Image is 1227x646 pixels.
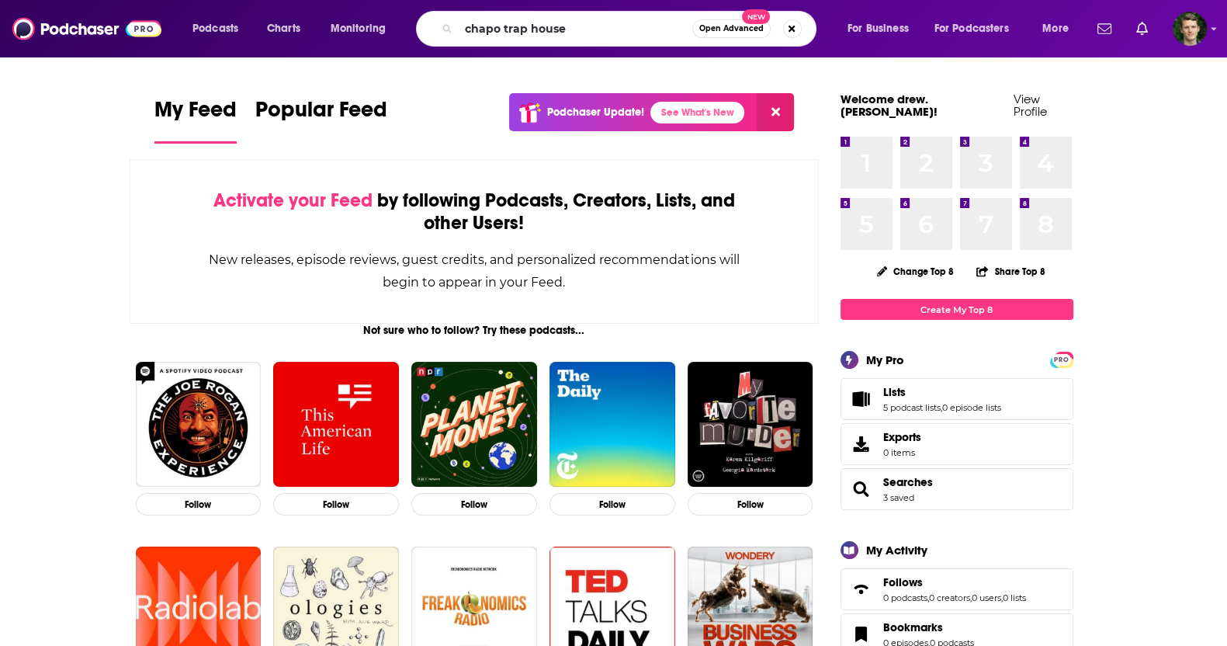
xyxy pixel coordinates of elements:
[883,620,974,634] a: Bookmarks
[1173,12,1207,46] span: Logged in as drew.kilman
[841,378,1073,420] span: Lists
[1091,16,1118,42] a: Show notifications dropdown
[411,362,537,488] img: Planet Money
[1130,16,1154,42] a: Show notifications dropdown
[841,468,1073,510] span: Searches
[273,493,399,516] button: Follow
[208,189,741,234] div: by following Podcasts, Creators, Lists, and other Users!
[846,388,877,410] a: Lists
[549,362,675,488] img: The Daily
[136,362,262,488] img: The Joe Rogan Experience
[1173,12,1207,46] button: Show profile menu
[1031,16,1088,41] button: open menu
[866,543,927,557] div: My Activity
[547,106,644,119] p: Podchaser Update!
[1001,592,1003,603] span: ,
[883,620,943,634] span: Bookmarks
[154,96,237,132] span: My Feed
[927,592,929,603] span: ,
[267,18,300,40] span: Charts
[1003,592,1026,603] a: 0 lists
[942,402,1001,413] a: 0 episode lists
[208,248,741,293] div: New releases, episode reviews, guest credits, and personalized recommendations will begin to appe...
[742,9,770,24] span: New
[1014,92,1047,119] a: View Profile
[866,353,904,367] div: My Pro
[320,16,406,41] button: open menu
[1042,18,1069,40] span: More
[934,18,1009,40] span: For Podcasters
[883,575,923,589] span: Follows
[182,16,258,41] button: open menu
[883,385,906,399] span: Lists
[847,18,909,40] span: For Business
[868,262,964,281] button: Change Top 8
[929,592,970,603] a: 0 creators
[688,493,813,516] button: Follow
[846,433,877,455] span: Exports
[136,493,262,516] button: Follow
[841,92,938,119] a: Welcome drew.[PERSON_NAME]!
[883,430,921,444] span: Exports
[459,16,692,41] input: Search podcasts, credits, & more...
[213,189,373,212] span: Activate your Feed
[12,14,161,43] img: Podchaser - Follow, Share and Rate Podcasts
[273,362,399,488] img: This American Life
[841,568,1073,610] span: Follows
[846,478,877,500] a: Searches
[692,19,771,38] button: Open AdvancedNew
[972,592,1001,603] a: 0 users
[941,402,942,413] span: ,
[650,102,744,123] a: See What's New
[411,493,537,516] button: Follow
[154,96,237,144] a: My Feed
[257,16,310,41] a: Charts
[431,11,831,47] div: Search podcasts, credits, & more...
[924,16,1031,41] button: open menu
[699,25,764,33] span: Open Advanced
[255,96,387,132] span: Popular Feed
[331,18,386,40] span: Monitoring
[883,402,941,413] a: 5 podcast lists
[883,475,933,489] a: Searches
[883,447,921,458] span: 0 items
[255,96,387,144] a: Popular Feed
[883,592,927,603] a: 0 podcasts
[1052,354,1071,366] span: PRO
[846,623,877,645] a: Bookmarks
[688,362,813,488] img: My Favorite Murder with Karen Kilgariff and Georgia Hardstark
[883,492,914,503] a: 3 saved
[883,385,1001,399] a: Lists
[841,423,1073,465] a: Exports
[1173,12,1207,46] img: User Profile
[841,299,1073,320] a: Create My Top 8
[970,592,972,603] span: ,
[976,256,1045,287] button: Share Top 8
[1052,353,1071,365] a: PRO
[130,324,820,337] div: Not sure who to follow? Try these podcasts...
[549,493,675,516] button: Follow
[883,575,1026,589] a: Follows
[192,18,238,40] span: Podcasts
[846,578,877,600] a: Follows
[837,16,928,41] button: open menu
